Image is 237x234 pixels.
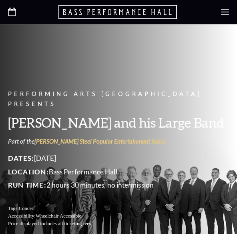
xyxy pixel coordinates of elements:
[34,138,166,145] a: [PERSON_NAME] Steel Popular Entertainment Series
[8,212,228,220] p: Accessibility:
[8,115,228,131] h3: [PERSON_NAME] and his Large Band
[8,167,228,177] p: Bass Performance Hall
[8,220,228,228] p: Price displayed includes all ticketing fees.
[8,168,49,176] span: Location:
[8,89,228,109] p: Performing Arts [GEOGRAPHIC_DATA] Presents
[8,205,228,212] p: Tags:
[8,138,228,146] p: Part of the
[19,206,35,211] span: Concert
[8,180,228,190] p: 2 hours 30 minutes, no intermission
[8,181,46,189] span: Run Time:
[36,213,81,219] span: Wheelchair Accessible
[8,154,34,162] span: Dates:
[8,153,228,164] p: [DATE]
